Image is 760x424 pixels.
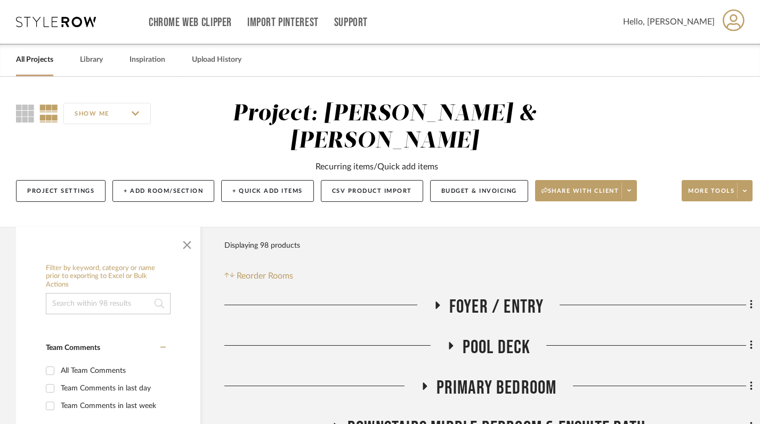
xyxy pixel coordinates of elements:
span: Foyer / Entry [449,296,544,319]
a: Chrome Web Clipper [149,18,232,27]
button: Close [176,232,198,254]
button: Reorder Rooms [224,270,293,282]
span: Reorder Rooms [237,270,293,282]
button: + Quick Add Items [221,180,314,202]
div: Team Comments in last day [61,380,163,397]
a: Library [80,53,103,67]
button: More tools [682,180,753,201]
button: Share with client [535,180,637,201]
span: More tools [688,187,734,203]
span: Team Comments [46,344,100,352]
div: Team Comments in last week [61,397,163,414]
a: Import Pinterest [247,18,319,27]
div: All Team Comments [61,362,163,379]
span: Primary Bedroom [436,377,557,399]
input: Search within 98 results [46,293,171,314]
div: Recurring items/Quick add items [316,160,438,173]
span: Pool Deck [463,336,531,359]
a: Support [334,18,368,27]
a: All Projects [16,53,53,67]
button: + Add Room/Section [112,180,214,202]
h6: Filter by keyword, category or name prior to exporting to Excel or Bulk Actions [46,264,171,289]
div: Project: [PERSON_NAME] & [PERSON_NAME] [232,103,537,152]
span: Hello, [PERSON_NAME] [623,15,715,28]
a: Upload History [192,53,241,67]
button: Project Settings [16,180,106,202]
button: CSV Product Import [321,180,423,202]
button: Budget & Invoicing [430,180,528,202]
a: Inspiration [130,53,165,67]
span: Share with client [541,187,619,203]
div: Displaying 98 products [224,235,300,256]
